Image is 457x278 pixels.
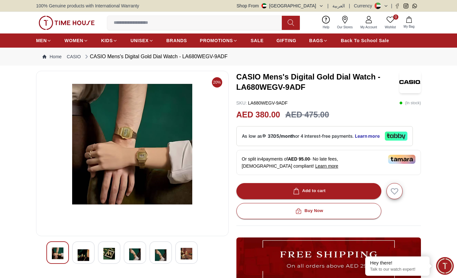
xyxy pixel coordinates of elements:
[332,3,345,9] button: العربية
[400,15,418,30] button: My Bag
[292,187,326,195] div: Add to cart
[404,4,408,8] a: Instagram
[64,37,83,44] span: WOMEN
[103,247,115,262] img: CASIO Mens's Digital Gold Dial Watch - LA680WEGV-9ADF
[349,3,350,9] span: |
[341,37,389,44] span: Back To School Sale
[52,247,63,262] img: CASIO Mens's Digital Gold Dial Watch - LA680WEGV-9ADF
[64,35,88,46] a: WOMEN
[200,37,233,44] span: PROMOTIONS
[262,3,267,8] img: United Arab Emirates
[370,260,425,266] div: Hey there!
[36,35,52,46] a: MEN
[333,14,357,31] a: Our Stores
[236,183,381,199] button: Add to cart
[101,35,118,46] a: KIDS
[236,100,288,106] p: LA680WEGV-9ADF
[276,37,296,44] span: GIFTING
[236,203,381,219] button: Buy Now
[285,109,329,121] h3: AED 475.00
[36,3,139,9] span: 100% Genuine products with International Warranty
[212,77,222,88] span: 20%
[36,48,421,66] nav: Breadcrumb
[167,35,187,46] a: BRANDS
[320,25,332,30] span: Help
[101,37,113,44] span: KIDS
[39,16,95,30] img: ...
[391,3,392,9] span: |
[181,247,192,262] img: CASIO Mens's Digital Gold Dial Watch - LA680WEGV-9ADF
[236,150,421,175] div: Or split in 4 payments of - No late fees, [DEMOGRAPHIC_DATA] compliant!
[388,155,415,164] img: Tamara
[382,25,398,30] span: Wishlist
[237,3,324,9] button: Shop From[GEOGRAPHIC_DATA]
[78,247,89,262] img: CASIO Mens's Digital Gold Dial Watch - LA680WEGV-9ADF
[294,207,323,215] div: Buy Now
[393,14,398,20] span: 0
[341,35,389,46] a: Back To School Sale
[288,156,310,162] span: AED 95.00
[319,14,333,31] a: Help
[399,71,421,93] img: CASIO Mens's Digital Gold Dial Watch - LA680WEGV-9ADF
[309,35,328,46] a: BAGS
[399,100,421,106] p: ( In stock )
[381,14,400,31] a: 0Wishlist
[251,37,263,44] span: SALE
[370,267,425,272] p: Talk to our watch expert!
[328,3,329,9] span: |
[335,25,355,30] span: Our Stores
[67,53,81,60] a: CASIO
[36,37,47,44] span: MEN
[129,247,141,262] img: CASIO Mens's Digital Gold Dial Watch - LA680WEGV-9ADF
[358,25,380,30] span: My Account
[200,35,238,46] a: PROMOTIONS
[236,100,247,106] span: SKU :
[412,4,417,8] a: Whatsapp
[315,163,338,169] span: Learn more
[130,35,153,46] a: UNISEX
[395,4,400,8] a: Facebook
[155,247,167,262] img: CASIO Mens's Digital Gold Dial Watch - LA680WEGV-9ADF
[436,257,454,275] div: Chat Widget
[251,35,263,46] a: SALE
[167,37,187,44] span: BRANDS
[83,53,227,60] div: CASIO Mens's Digital Gold Dial Watch - LA680WEGV-9ADF
[354,3,375,9] div: Currency
[309,37,323,44] span: BAGS
[42,76,223,231] img: CASIO Mens's Digital Gold Dial Watch - LA680WEGV-9ADF
[236,72,399,92] h3: CASIO Mens's Digital Gold Dial Watch - LA680WEGV-9ADF
[401,24,417,29] span: My Bag
[236,109,280,121] h2: AED 380.00
[43,53,62,60] a: Home
[276,35,296,46] a: GIFTING
[130,37,148,44] span: UNISEX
